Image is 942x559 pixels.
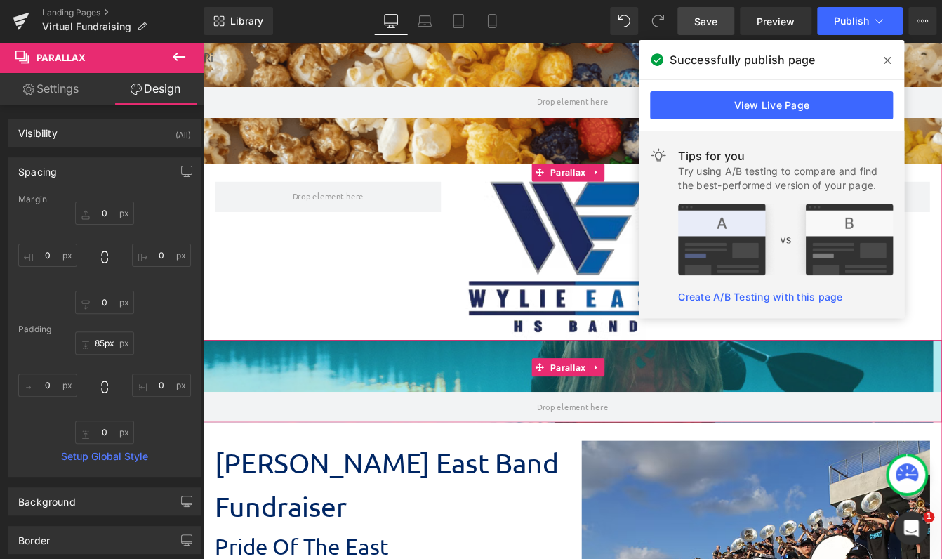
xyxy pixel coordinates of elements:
span: 1 [923,511,934,522]
span: 85px [415,362,434,383]
div: Try using A/B testing to compare and find the best-performed version of your page. [678,164,893,192]
span: Publish [834,15,869,27]
input: 0 [18,244,77,267]
a: View Live Page [650,91,893,119]
span: Parallax [396,363,443,384]
button: More [908,7,936,35]
div: Spacing [18,158,57,178]
div: Border [18,527,50,546]
div: (All) [175,119,191,143]
input: 0 [132,374,191,397]
span: Parallax [37,52,86,63]
span: Library [230,15,263,27]
input: 0 [132,244,191,267]
span: Virtual Fundraising [42,21,131,32]
a: Mobile [475,7,509,35]
a: Tablet [442,7,475,35]
button: Publish [817,7,903,35]
span: Save [694,14,717,29]
a: Expand / Collapse [443,363,461,384]
div: Background [18,488,76,508]
span: Parallax [396,139,443,160]
iframe: Intercom live chat [894,511,928,545]
div: Margin [18,195,191,204]
button: Undo [610,7,638,35]
a: Create A/B Testing with this page [678,291,842,303]
input: 0 [18,374,77,397]
p: [PERSON_NAME] East Band Fundraiser [14,458,414,559]
input: 0 [75,331,134,355]
a: Landing Pages [42,7,204,18]
a: Expand / Collapse [443,139,461,160]
a: Desktop [374,7,408,35]
img: light.svg [650,147,667,164]
img: tip.png [678,204,893,275]
button: Redo [644,7,672,35]
div: Padding [18,324,191,334]
a: Setup Global Style [18,451,191,462]
input: 0 [75,421,134,444]
span: Successfully publish page [670,51,815,68]
a: New Library [204,7,273,35]
input: 0 [75,202,134,225]
a: Design [105,73,206,105]
input: 0 [75,291,134,314]
span: Preview [757,14,795,29]
div: Visibility [18,119,58,139]
a: Laptop [408,7,442,35]
div: Tips for you [678,147,893,164]
a: Preview [740,7,811,35]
